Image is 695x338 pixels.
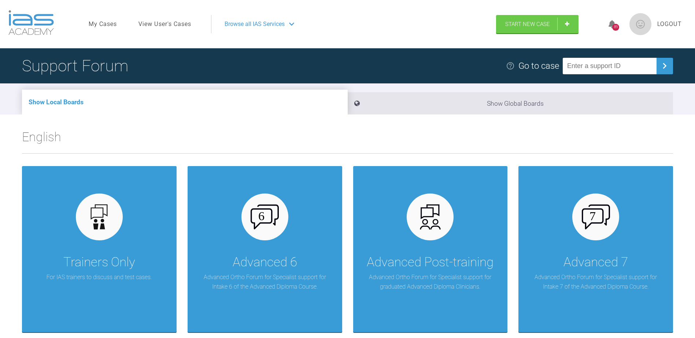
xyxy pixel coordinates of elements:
[22,127,673,153] h2: English
[518,166,673,332] a: Advanced 7Advanced Ortho Forum for Specialist support for Intake 7 of the Advanced Diploma Course.
[612,24,619,31] div: 89
[529,273,662,291] p: Advanced Ortho Forum for Specialist support for Intake 7 of the Advanced Diploma Course.
[225,19,285,29] span: Browse all IAS Services
[506,61,515,70] img: help.e70b9f3d.svg
[353,166,508,332] a: Advanced Post-trainingAdvanced Ortho Forum for Specialist support for graduated Advanced Diploma ...
[582,204,610,229] img: advanced-7.aa0834c3.svg
[22,90,348,114] li: Show Local Boards
[563,58,657,74] input: Enter a support ID
[22,53,128,79] h1: Support Forum
[496,15,578,33] a: Start New Case
[89,19,117,29] a: My Cases
[188,166,342,332] a: Advanced 6Advanced Ortho Forum for Specialist support for Intake 6 of the Advanced Diploma Course.
[659,60,670,72] img: chevronRight.28bd32b0.svg
[199,273,331,291] p: Advanced Ortho Forum for Specialist support for Intake 6 of the Advanced Diploma Course.
[233,252,297,273] div: Advanced 6
[348,92,673,114] li: Show Global Boards
[563,252,628,273] div: Advanced 7
[657,19,682,29] a: Logout
[138,19,191,29] a: View User's Cases
[251,204,279,229] img: advanced-6.cf6970cb.svg
[367,252,493,273] div: Advanced Post-training
[47,273,152,282] p: For IAS trainers to discuss and test cases.
[85,203,113,231] img: default.3be3f38f.svg
[8,10,54,35] img: logo-light.3e3ef733.png
[629,13,651,35] img: profile.png
[22,166,177,332] a: Trainers OnlyFor IAS trainers to discuss and test cases.
[63,252,135,273] div: Trainers Only
[416,203,444,231] img: advanced.73cea251.svg
[505,21,550,27] span: Start New Case
[518,59,559,73] div: Go to case
[364,273,497,291] p: Advanced Ortho Forum for Specialist support for graduated Advanced Diploma Clinicians.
